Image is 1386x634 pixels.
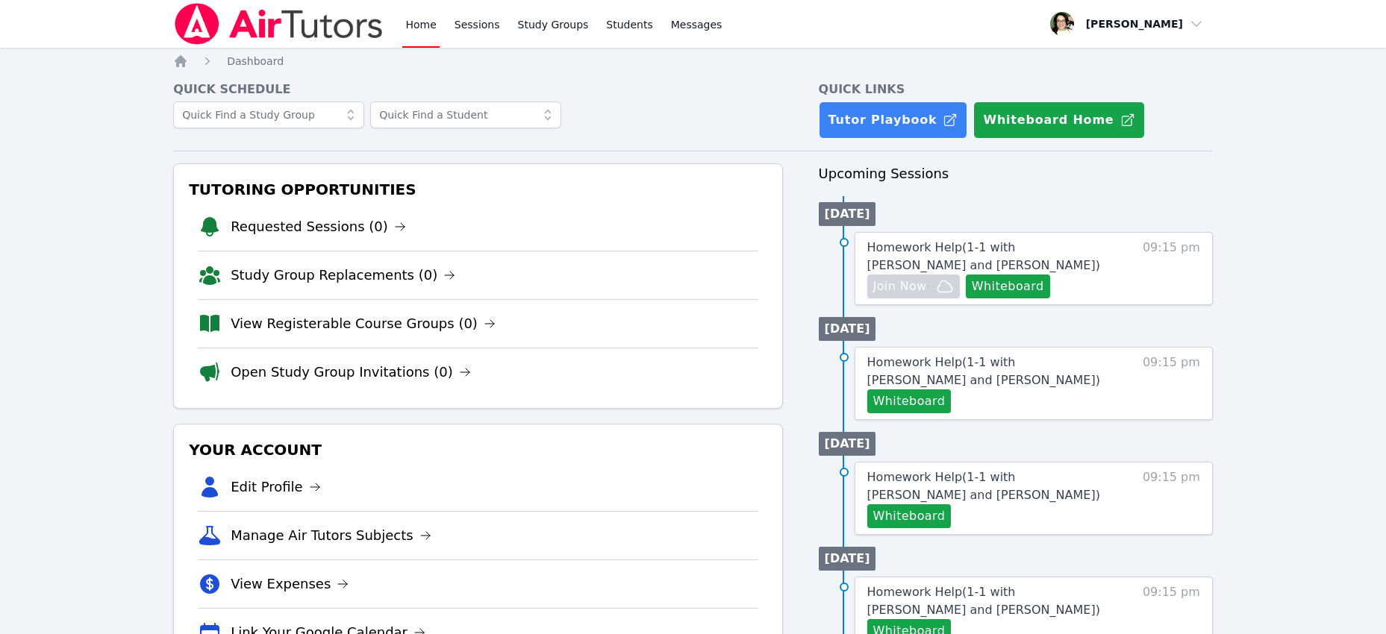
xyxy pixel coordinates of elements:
[819,81,1213,98] h4: Quick Links
[867,240,1100,272] span: Homework Help ( 1-1 with [PERSON_NAME] and [PERSON_NAME] )
[231,265,455,286] a: Study Group Replacements (0)
[370,101,561,128] input: Quick Find a Student
[867,274,960,298] button: Join Now
[867,585,1100,617] span: Homework Help ( 1-1 with [PERSON_NAME] and [PERSON_NAME] )
[231,216,406,237] a: Requested Sessions (0)
[231,313,496,334] a: View Registerable Course Groups (0)
[227,54,284,69] a: Dashboard
[819,432,876,456] li: [DATE]
[819,317,876,341] li: [DATE]
[819,202,876,226] li: [DATE]
[867,504,952,528] button: Whiteboard
[867,583,1117,619] a: Homework Help(1-1 with [PERSON_NAME] and [PERSON_NAME])
[231,525,431,546] a: Manage Air Tutors Subjects
[867,239,1117,274] a: Homework Help(1-1 with [PERSON_NAME] and [PERSON_NAME])
[973,101,1144,139] button: Whiteboard Home
[173,3,384,45] img: Air Tutors
[867,470,1100,502] span: Homework Help ( 1-1 with [PERSON_NAME] and [PERSON_NAME] )
[819,101,968,139] a: Tutor Playbook
[231,477,321,498] a: Edit Profile
[1143,354,1200,413] span: 09:15 pm
[966,274,1050,298] button: Whiteboard
[819,163,1213,184] h3: Upcoming Sessions
[173,101,364,128] input: Quick Find a Study Group
[186,176,770,203] h3: Tutoring Opportunities
[671,17,722,32] span: Messages
[867,355,1100,387] span: Homework Help ( 1-1 with [PERSON_NAME] and [PERSON_NAME] )
[186,436,770,463] h3: Your Account
[867,389,952,413] button: Whiteboard
[173,81,782,98] h4: Quick Schedule
[819,547,876,571] li: [DATE]
[227,55,284,67] span: Dashboard
[867,354,1117,389] a: Homework Help(1-1 with [PERSON_NAME] and [PERSON_NAME])
[231,574,349,594] a: View Expenses
[1143,468,1200,528] span: 09:15 pm
[873,277,927,295] span: Join Now
[867,468,1117,504] a: Homework Help(1-1 with [PERSON_NAME] and [PERSON_NAME])
[231,362,471,383] a: Open Study Group Invitations (0)
[173,54,1213,69] nav: Breadcrumb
